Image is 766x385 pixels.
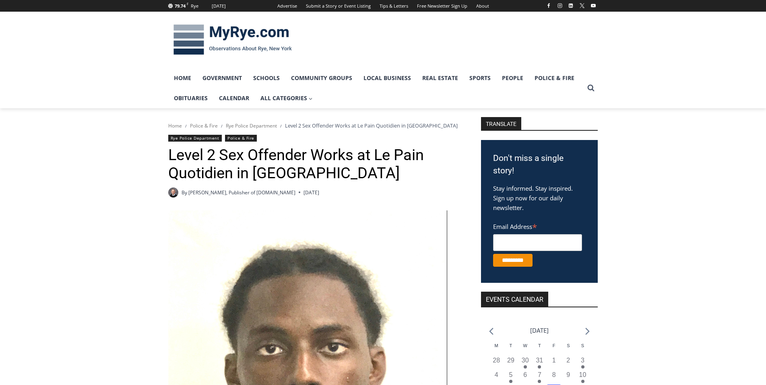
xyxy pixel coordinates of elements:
a: Linkedin [566,1,576,10]
span: W [523,343,527,348]
div: Wednesday [518,342,533,356]
a: Facebook [544,1,553,10]
h1: Level 2 Sex Offender Works at Le Pain Quotidien in [GEOGRAPHIC_DATA] [168,146,460,183]
div: Thursday [533,342,547,356]
button: 1 [547,356,561,370]
h3: Don't miss a single story! [493,152,586,177]
time: 6 [523,371,527,378]
a: Previous month [489,327,493,335]
span: M [495,343,498,348]
button: 3 Has events [576,356,590,370]
a: Sports [464,68,496,88]
a: Home [168,68,197,88]
button: 6 [518,370,533,385]
span: T [538,343,541,348]
a: Community Groups [285,68,358,88]
li: [DATE] [530,325,549,336]
img: MyRye.com [168,19,297,61]
p: Stay informed. Stay inspired. Sign up now for our daily newsletter. [493,183,586,212]
div: Saturday [561,342,576,356]
a: Government [197,68,248,88]
span: / [221,123,223,129]
label: Email Address [493,218,582,233]
time: 7 [538,371,541,378]
strong: TRANSLATE [481,117,521,130]
div: Tuesday [504,342,518,356]
button: 7 Has events [533,370,547,385]
button: 30 Has events [518,356,533,370]
a: Obituaries [168,88,213,108]
time: 28 [493,357,500,364]
button: 31 Has events [533,356,547,370]
span: / [185,123,187,129]
button: 29 [504,356,518,370]
em: Has events [538,365,541,369]
a: Calendar [213,88,255,108]
a: YouTube [588,1,598,10]
em: Has events [509,380,512,383]
div: Monday [489,342,504,356]
a: All Categories [255,88,318,108]
a: People [496,68,529,88]
span: 79.74 [175,3,186,9]
em: Has events [581,365,584,369]
button: 28 [489,356,504,370]
a: Rye Police Department [168,135,222,142]
em: Has events [581,380,584,383]
a: Home [168,122,182,129]
button: 4 [489,370,504,385]
em: Has events [524,365,527,369]
span: / [280,123,282,129]
time: 1 [552,357,556,364]
div: Sunday [576,342,590,356]
time: 4 [495,371,498,378]
a: Schools [248,68,285,88]
a: Local Business [358,68,417,88]
time: 10 [579,371,586,378]
time: 30 [522,357,529,364]
a: Rye Police Department [226,122,277,129]
div: [DATE] [212,2,226,10]
span: F [553,343,555,348]
button: 10 Has events [576,370,590,385]
span: T [510,343,512,348]
span: By [182,189,187,196]
h2: Events Calendar [481,292,548,307]
div: Friday [547,342,561,356]
time: 8 [552,371,556,378]
a: Instagram [555,1,565,10]
time: [DATE] [304,189,319,196]
em: Has events [538,380,541,383]
time: 5 [509,371,512,378]
time: 31 [536,357,543,364]
a: [PERSON_NAME], Publisher of [DOMAIN_NAME] [188,189,295,196]
a: Real Estate [417,68,464,88]
a: X [577,1,587,10]
span: Level 2 Sex Offender Works at Le Pain Quotidien in [GEOGRAPHIC_DATA] [285,122,458,129]
nav: Primary Navigation [168,68,584,109]
span: S [567,343,570,348]
a: Police & Fire [529,68,580,88]
button: 9 [561,370,576,385]
time: 29 [507,357,514,364]
button: 2 [561,356,576,370]
button: 5 Has events [504,370,518,385]
div: Rye [191,2,198,10]
a: Author image [168,187,178,198]
a: Police & Fire [190,122,218,129]
nav: Breadcrumbs [168,121,460,130]
a: Police & Fire [225,135,257,142]
time: 3 [581,357,584,364]
a: Next month [585,327,590,335]
button: 8 [547,370,561,385]
time: 2 [566,357,570,364]
span: S [581,343,584,348]
span: F [187,2,188,6]
time: 9 [566,371,570,378]
span: All Categories [260,94,313,103]
button: View Search Form [584,81,598,95]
